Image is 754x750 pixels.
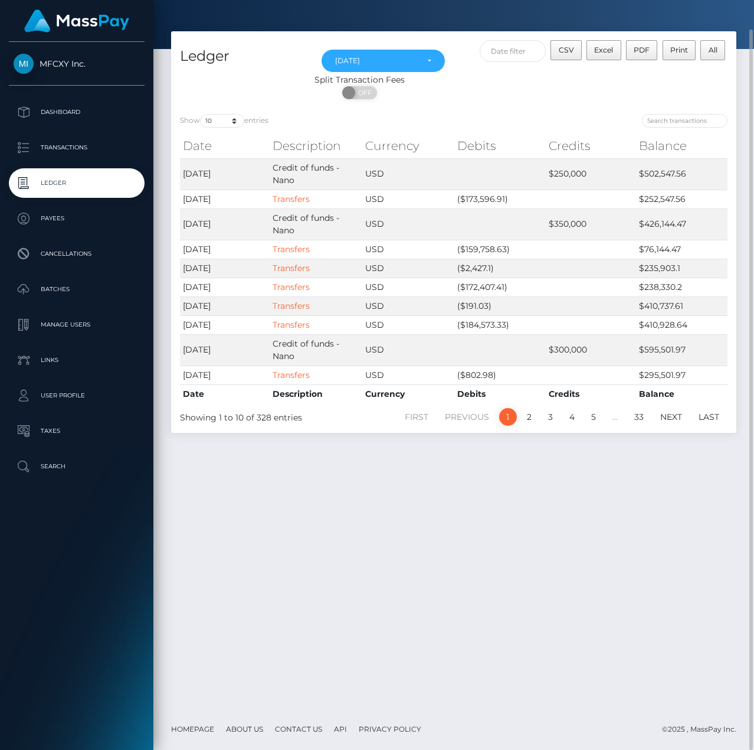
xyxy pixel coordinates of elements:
[180,407,398,424] div: Showing 1 to 10 of 328 entries
[273,263,310,273] a: Transfers
[654,408,689,426] a: Next
[14,139,140,156] p: Transactions
[180,240,270,259] td: [DATE]
[546,334,637,366] td: $300,000
[636,158,727,190] td: $502,547.56
[362,278,454,296] td: USD
[14,316,140,334] p: Manage Users
[180,190,270,208] td: [DATE]
[362,259,454,278] td: USD
[362,315,454,334] td: USD
[636,384,727,403] th: Balance
[454,296,546,315] td: ($191.03)
[636,278,727,296] td: $238,330.2
[180,46,304,67] h4: Ledger
[362,158,454,190] td: USD
[9,133,145,162] a: Transactions
[594,45,613,54] span: Excel
[270,134,362,158] th: Description
[322,50,445,72] button: Jul 2025
[9,239,145,269] a: Cancellations
[14,422,140,440] p: Taxes
[273,319,310,330] a: Transfers
[180,134,270,158] th: Date
[221,720,268,738] a: About Us
[9,97,145,127] a: Dashboard
[563,408,581,426] a: 4
[670,45,688,54] span: Print
[180,259,270,278] td: [DATE]
[628,408,650,426] a: 33
[270,208,362,240] td: Credit of funds - Nano
[454,315,546,334] td: ($184,573.33)
[634,45,650,54] span: PDF
[9,345,145,375] a: Links
[636,208,727,240] td: $426,144.47
[329,720,352,738] a: API
[663,40,696,60] button: Print
[586,40,621,60] button: Excel
[180,158,270,190] td: [DATE]
[636,134,727,158] th: Balance
[14,387,140,405] p: User Profile
[14,174,140,192] p: Ledger
[454,134,546,158] th: Debits
[546,134,637,158] th: Credits
[14,458,140,475] p: Search
[273,301,310,311] a: Transfers
[636,259,727,278] td: $235,903.1
[546,208,637,240] td: $350,000
[362,240,454,259] td: USD
[362,334,454,366] td: USD
[636,296,727,315] td: $410,737.61
[171,74,548,86] div: Split Transaction Fees
[180,296,270,315] td: [DATE]
[480,40,546,62] input: Date filter
[14,245,140,263] p: Cancellations
[692,408,726,426] a: Last
[585,408,602,426] a: 5
[200,114,244,128] select: Showentries
[709,45,717,54] span: All
[550,40,582,60] button: CSV
[9,168,145,198] a: Ledger
[454,259,546,278] td: ($2,427.1)
[14,351,140,369] p: Links
[362,366,454,384] td: USD
[9,275,145,304] a: Batches
[180,278,270,296] td: [DATE]
[9,381,145,410] a: User Profile
[273,244,310,255] a: Transfers
[270,720,327,738] a: Contact Us
[273,194,310,204] a: Transfers
[14,210,140,227] p: Payees
[362,208,454,240] td: USD
[454,384,546,403] th: Debits
[270,334,362,366] td: Credit of funds - Nano
[700,40,725,60] button: All
[180,114,268,128] label: Show entries
[9,452,145,481] a: Search
[362,384,454,403] th: Currency
[499,408,517,426] a: 1
[662,723,745,736] div: © 2025 , MassPay Inc.
[636,315,727,334] td: $410,928.64
[349,86,378,99] span: OFF
[180,384,270,403] th: Date
[546,158,637,190] td: $250,000
[9,204,145,233] a: Payees
[636,190,727,208] td: $252,547.56
[180,334,270,366] td: [DATE]
[24,9,129,32] img: MassPay Logo
[180,366,270,384] td: [DATE]
[270,158,362,190] td: Credit of funds - Nano
[636,240,727,259] td: $76,144.47
[273,282,310,292] a: Transfers
[454,278,546,296] td: ($172,407.41)
[270,384,362,403] th: Description
[273,370,310,380] a: Transfers
[520,408,538,426] a: 2
[362,134,454,158] th: Currency
[180,208,270,240] td: [DATE]
[636,334,727,366] td: $595,501.97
